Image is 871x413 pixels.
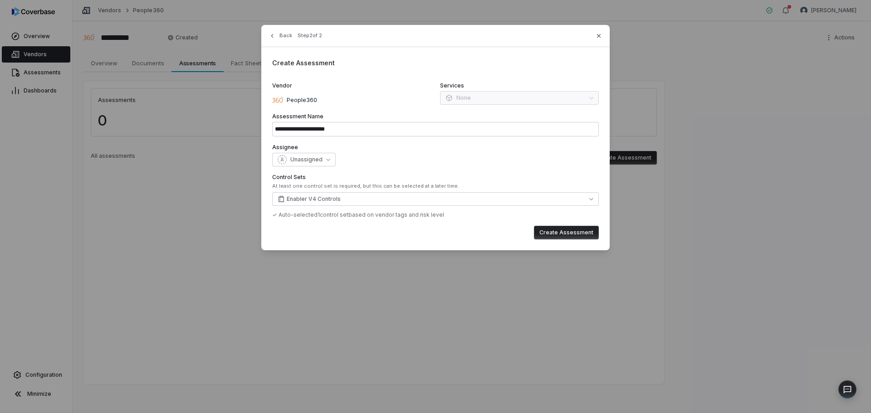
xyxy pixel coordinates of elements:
[534,226,599,239] button: Create Assessment
[283,96,317,105] p: People360
[287,195,341,203] span: Enabler V4 Controls
[266,28,295,44] button: Back
[290,156,323,163] span: Unassigned
[272,82,292,89] span: Vendor
[272,183,599,189] div: At least one control set is required, but this can be selected at a later time.
[440,82,599,89] label: Services
[272,59,335,67] span: Create Assessment
[298,32,322,39] span: Step 2 of 2
[272,211,599,219] div: ✓ Auto-selected 1 control set based on vendor tags and risk level
[272,174,599,181] label: Control Sets
[272,113,599,120] label: Assessment Name
[272,144,599,151] label: Assignee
